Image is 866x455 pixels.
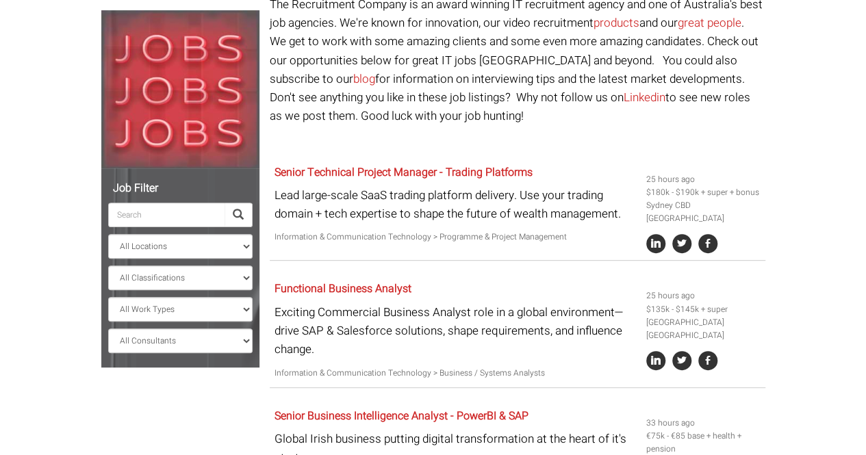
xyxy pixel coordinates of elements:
[678,14,741,31] a: great people
[646,173,760,186] li: 25 hours ago
[275,186,636,223] p: Lead large-scale SaaS trading platform delivery. Use your trading domain + tech expertise to shap...
[353,70,375,88] a: blog
[275,408,528,424] a: Senior Business Intelligence Analyst - PowerBI & SAP
[646,186,760,199] li: $180k - $190k + super + bonus
[108,183,253,195] h5: Job Filter
[275,231,636,244] p: Information & Communication Technology > Programme & Project Management
[594,14,639,31] a: products
[646,303,760,316] li: $135k - $145k + super
[646,417,760,430] li: 33 hours ago
[275,303,636,359] p: Exciting Commercial Business Analyst role in a global environment—drive SAP & Salesforce solution...
[108,203,225,227] input: Search
[646,289,760,302] li: 25 hours ago
[624,89,665,106] a: Linkedin
[275,367,636,380] p: Information & Communication Technology > Business / Systems Analysts
[101,10,259,168] img: Jobs, Jobs, Jobs
[275,281,411,297] a: Functional Business Analyst
[646,199,760,225] li: Sydney CBD [GEOGRAPHIC_DATA]
[275,164,533,181] a: Senior Technical Project Manager - Trading Platforms
[646,316,760,342] li: [GEOGRAPHIC_DATA] [GEOGRAPHIC_DATA]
